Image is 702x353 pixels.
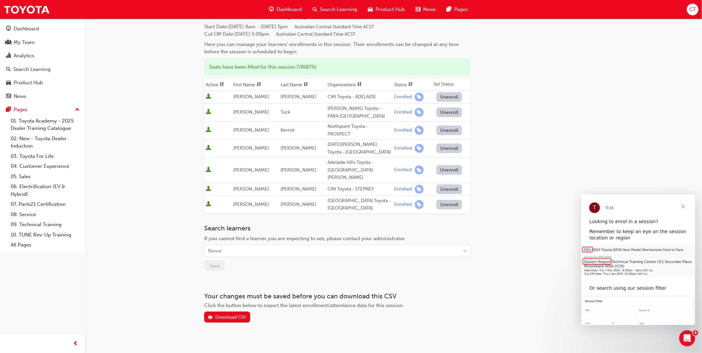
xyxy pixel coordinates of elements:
[581,194,695,325] iframe: Intercom live chat message
[320,6,357,13] span: Search Learning
[295,24,374,30] span: Australian Central Standard Time ACST
[206,167,211,174] span: User is active
[415,185,424,194] span: learningRecordVerb_ENROLL-icon
[14,79,43,87] div: Product Hub
[415,5,420,14] span: news-icon
[6,107,11,113] span: pages-icon
[394,167,412,173] div: Enrolled
[436,165,462,175] button: Unenroll
[204,224,471,232] h3: Search learners
[204,312,250,323] button: Download CSV
[234,201,269,207] span: [PERSON_NAME]
[281,109,290,115] span: Tuck
[415,126,424,135] span: learningRecordVerb_ENROLL-icon
[436,200,462,209] button: Unenroll
[204,31,355,37] span: Cut Off Date : [DATE] 5:00pm
[269,5,274,14] span: guage-icon
[234,167,269,173] span: [PERSON_NAME]
[3,23,82,35] a: Dashboard
[3,21,82,104] button: DashboardMy TeamAnalyticsSearch LearningProduct HubNews
[8,199,82,209] a: 07. Parts21 Certification
[328,185,392,193] div: CMI Toyota - STEPNEY
[73,340,78,348] span: prev-icon
[394,201,412,208] div: Enrolled
[410,3,441,16] a: news-iconNews
[206,109,211,116] span: User is active
[436,184,462,194] button: Unenroll
[281,186,316,192] span: [PERSON_NAME]
[204,260,225,271] button: Save
[13,66,51,73] div: Search Learning
[3,50,82,62] a: Analytics
[234,127,269,133] span: [PERSON_NAME]
[307,3,362,16] a: search-iconSearch Learning
[328,105,392,120] div: [PERSON_NAME] Toyota - PARA [GEOGRAPHIC_DATA]
[328,159,392,181] div: Adelaide Hills Toyota - [GEOGRAPHIC_DATA][PERSON_NAME]
[14,52,34,60] div: Analytics
[415,144,424,153] span: learningRecordVerb_ENROLL-icon
[204,302,403,308] span: Click the button below to export the latest enrollment/attendance data for this session
[362,3,410,16] a: car-iconProduct Hub
[8,116,82,134] a: 01. Toyota Academy - 2025 Dealer Training Catalogue
[436,126,462,135] button: Unenroll
[204,78,232,91] th: Toggle SortBy
[204,292,471,300] h3: Your changes must be saved before you can download this CSV
[14,93,26,100] div: News
[234,94,269,100] span: [PERSON_NAME]
[328,141,392,156] div: [DATE][PERSON_NAME] Toyota - [GEOGRAPHIC_DATA]
[14,106,27,114] div: Pages
[206,127,211,134] span: User is active
[8,134,82,151] a: 02. New - Toyota Dealer Induction
[3,36,82,49] a: My Team
[6,26,11,32] span: guage-icon
[8,151,82,162] a: 03. Toyota For Life
[394,127,412,134] div: Enrolled
[6,53,11,59] span: chart-icon
[204,58,471,76] div: Seats have been filled for this session : 7 / 8 ( 87% )
[220,82,224,88] span: sorting-icon
[436,108,462,117] button: Unenroll
[415,166,424,175] span: learningRecordVerb_ENROLL-icon
[8,181,82,199] a: 06. Electrification (EV & Hybrid)
[281,127,295,133] span: Kernot
[375,6,405,13] span: Product Hub
[3,104,82,116] button: Pages
[693,330,698,336] span: 4
[368,5,373,14] span: car-icon
[408,82,413,88] span: sorting-icon
[208,315,213,321] span: download-icon
[328,123,392,138] div: Northpoint Toyota - PROSPECT
[281,145,316,151] span: [PERSON_NAME]
[8,172,82,182] a: 05. Sales
[313,5,317,14] span: search-icon
[432,78,471,91] th: Set Status
[277,6,302,13] span: Dashboard
[276,31,355,37] span: Australian Central Standard Time ACST
[394,186,412,192] div: Enrolled
[436,92,462,102] button: Unenroll
[8,219,82,230] a: 09. Technical Training
[204,23,471,31] span: Start Date :
[281,201,316,207] span: [PERSON_NAME]
[327,78,393,91] th: Toggle SortBy
[204,235,406,241] span: If you cannot find a learner you are expecting to see, please contact your administrator.
[3,2,50,17] img: Trak
[257,82,262,88] span: sorting-icon
[441,3,473,16] a: pages-iconPages
[6,80,11,86] span: car-icon
[689,6,696,13] span: CT
[394,145,412,152] div: Enrolled
[14,39,35,46] div: My Team
[206,201,211,208] span: User is active
[3,77,82,89] a: Product Hub
[206,145,211,152] span: User is active
[208,247,222,255] div: Name
[393,78,432,91] th: Toggle SortBy
[6,94,11,100] span: news-icon
[679,330,695,346] iframe: Intercom live chat
[228,24,374,30] span: [DATE] 9am - [DATE] 5pm
[454,6,468,13] span: Pages
[204,41,471,56] div: Here you can manage your learners' enrollments in this session. Their enrollments can be changed ...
